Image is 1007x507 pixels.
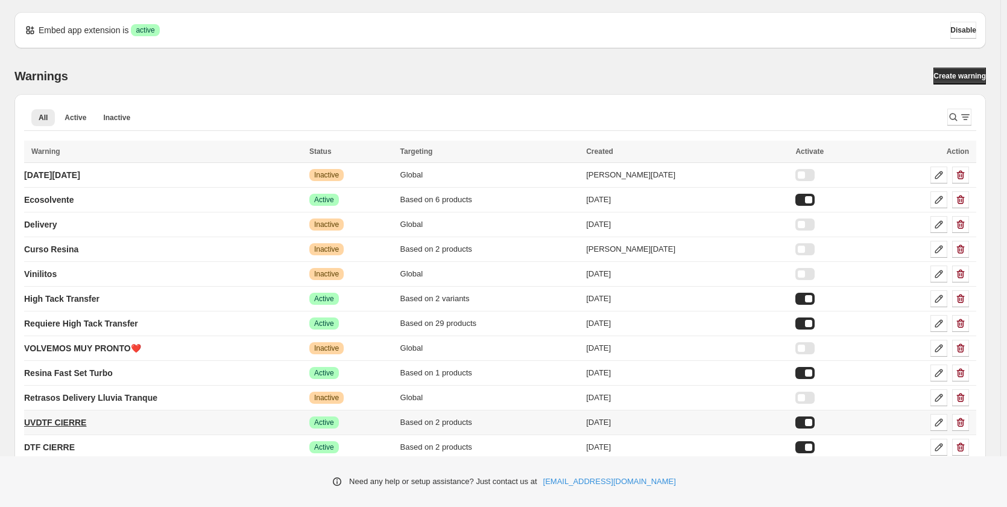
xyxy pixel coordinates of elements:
a: Ecosolvente [24,190,74,209]
span: Disable [950,25,976,35]
span: Inactive [314,170,339,180]
div: Based on 1 products [400,367,579,379]
span: Active [314,294,334,304]
span: Created [586,147,613,156]
a: Resina Fast Set Turbo [24,363,113,383]
span: Active [314,368,334,378]
span: Status [309,147,332,156]
div: [DATE] [586,342,788,354]
span: Warning [31,147,60,156]
p: UVDTF CIERRE [24,416,86,429]
a: Delivery [24,215,57,234]
span: Action [947,147,969,156]
span: Inactive [314,244,339,254]
a: UVDTF CIERRE [24,413,86,432]
div: [PERSON_NAME][DATE] [586,169,788,181]
span: Inactive [314,343,339,353]
div: [DATE] [586,268,788,280]
div: Global [400,392,579,404]
a: DTF CIERRE [24,438,75,457]
div: Global [400,342,579,354]
p: VOLVEMOS MUY PRONTO❤️ [24,342,141,354]
span: Active [314,319,334,328]
span: Activate [795,147,824,156]
span: Inactive [314,220,339,229]
p: DTF CIERRE [24,441,75,453]
div: [DATE] [586,293,788,305]
p: Resina Fast Set Turbo [24,367,113,379]
span: Active [314,418,334,427]
div: [PERSON_NAME][DATE] [586,243,788,255]
button: Disable [950,22,976,39]
div: [DATE] [586,441,788,453]
p: Retrasos Delivery Lluvia Tranque [24,392,157,404]
div: Based on 2 products [400,243,579,255]
p: High Tack Transfer [24,293,99,305]
div: [DATE] [586,317,788,330]
div: Global [400,268,579,280]
div: Based on 2 variants [400,293,579,305]
span: Active [65,113,86,123]
a: [DATE][DATE] [24,165,80,185]
a: Requiere High Tack Transfer [24,314,138,333]
div: Global [400,169,579,181]
p: Vinilitos [24,268,57,280]
a: VOLVEMOS MUY PRONTO❤️ [24,339,141,358]
a: High Tack Transfer [24,289,99,308]
div: [DATE] [586,367,788,379]
div: Based on 29 products [400,317,579,330]
span: Active [314,442,334,452]
p: Curso Resina [24,243,78,255]
span: active [136,25,154,35]
a: Vinilitos [24,264,57,284]
div: Based on 6 products [400,194,579,206]
span: Inactive [103,113,130,123]
a: Curso Resina [24,240,78,259]
p: Embed app extension is [39,24,128,36]
p: Requiere High Tack Transfer [24,317,138,330]
a: Create warning [933,68,986,84]
span: All [39,113,48,123]
div: Based on 2 products [400,441,579,453]
a: [EMAIL_ADDRESS][DOMAIN_NAME] [543,476,676,488]
a: Retrasos Delivery Lluvia Tranque [24,388,157,407]
span: Create warning [933,71,986,81]
span: Inactive [314,269,339,279]
div: [DATE] [586,194,788,206]
p: [DATE][DATE] [24,169,80,181]
span: Inactive [314,393,339,403]
h2: Warnings [14,69,68,83]
p: Delivery [24,218,57,231]
div: [DATE] [586,392,788,404]
div: Global [400,218,579,231]
span: Targeting [400,147,433,156]
div: [DATE] [586,218,788,231]
span: Active [314,195,334,205]
p: Ecosolvente [24,194,74,206]
button: Search and filter results [947,109,971,126]
div: [DATE] [586,416,788,429]
div: Based on 2 products [400,416,579,429]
